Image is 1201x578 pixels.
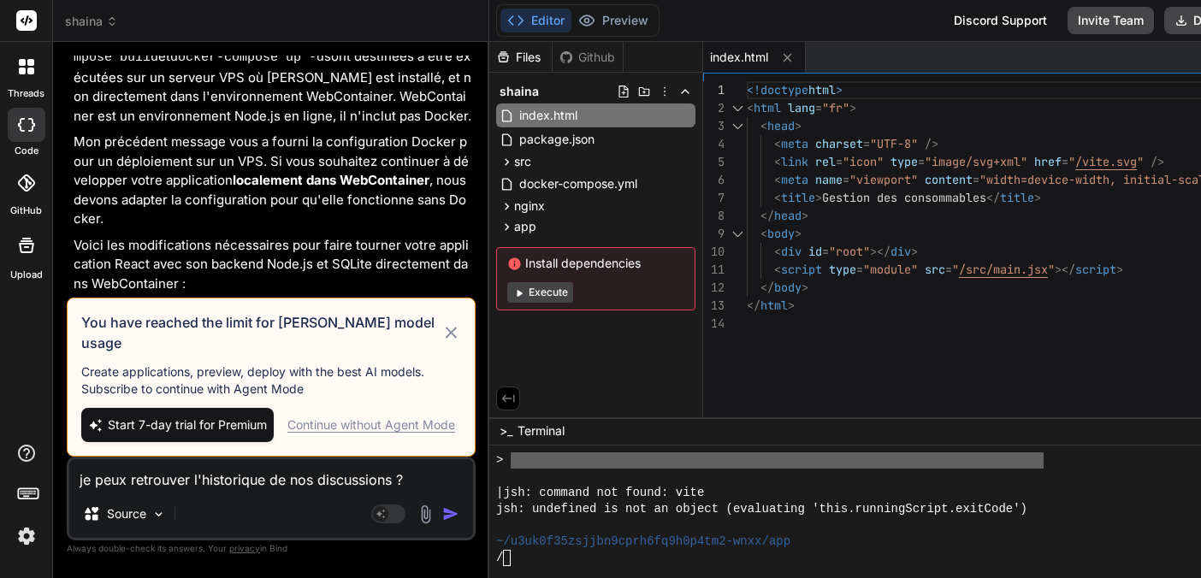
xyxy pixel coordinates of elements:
[496,501,1027,517] span: jsh: undefined is not an object (evaluating 'this.runningScript.exitCode')
[781,172,808,187] span: meta
[74,236,472,294] p: Voici les modifications nécessaires pour faire tourner votre application React avec son backend N...
[911,244,918,259] span: >
[703,99,725,117] div: 2
[836,82,843,97] span: >
[10,203,42,218] label: GitHub
[518,129,596,150] span: package.json
[747,82,808,97] span: <!doctype
[760,118,767,133] span: <
[822,100,849,115] span: "fr"
[788,298,795,313] span: >
[703,189,725,207] div: 7
[774,154,781,169] span: <
[233,172,429,188] strong: localement dans WebContainer
[703,297,725,315] div: 13
[849,172,918,187] span: "viewport"
[703,171,725,189] div: 6
[774,136,781,151] span: <
[1068,154,1075,169] span: "
[726,117,748,135] div: Click to collapse the range.
[944,7,1057,34] div: Discord Support
[703,135,725,153] div: 4
[514,153,531,170] span: src
[925,262,945,277] span: src
[703,243,725,261] div: 10
[170,50,324,65] code: docker-compose up -d
[973,172,979,187] span: =
[8,86,44,101] label: threads
[747,298,760,313] span: </
[754,100,781,115] span: html
[74,133,472,229] p: Mon précédent message vous a fourni la configuration Docker pour un déploiement sur un VPS. Si vo...
[760,280,774,295] span: </
[795,226,802,241] span: >
[107,505,146,522] p: Source
[802,280,808,295] span: >
[1034,190,1041,205] span: >
[863,136,870,151] span: =
[67,540,476,557] p: Always double-check its answers. Your in Bind
[703,315,725,333] div: 14
[703,225,725,243] div: 9
[69,459,473,490] textarea: je peux retrouver l'historique de nos discussions ?
[416,504,435,524] img: attachment
[518,105,579,126] span: index.html
[1068,7,1154,34] button: Invite Team
[822,190,986,205] span: Gestion des consommables
[781,262,822,277] span: script
[822,244,829,259] span: =
[788,100,815,115] span: lang
[849,100,856,115] span: >
[496,485,704,501] span: |jsh: command not found: vite
[925,136,938,151] span: />
[870,136,918,151] span: "UTF-8"
[151,507,166,522] img: Pick Models
[703,153,725,171] div: 5
[856,262,863,277] span: =
[726,225,748,243] div: Click to collapse the range.
[774,244,781,259] span: <
[808,82,836,97] span: html
[703,81,725,99] div: 1
[945,262,952,277] span: =
[229,543,260,553] span: privacy
[808,244,822,259] span: id
[514,218,536,235] span: app
[514,198,545,215] span: nginx
[836,154,843,169] span: =
[507,255,684,272] span: Install dependencies
[781,136,808,151] span: meta
[703,279,725,297] div: 12
[518,422,565,439] span: Terminal
[108,416,267,433] span: Start 7-day trial for Premium
[925,172,973,187] span: content
[925,154,1027,169] span: "image/svg+xml"
[507,282,573,303] button: Execute
[81,312,441,353] h3: You have reached the limit for [PERSON_NAME] model usage
[1151,154,1164,169] span: />
[781,154,808,169] span: link
[815,100,822,115] span: =
[843,172,849,187] span: =
[829,244,870,259] span: "root"
[952,262,959,277] span: "
[496,550,503,566] span: /
[890,244,911,259] span: div
[1075,262,1116,277] span: script
[703,207,725,225] div: 8
[918,154,925,169] span: =
[500,422,512,439] span: >_
[829,262,856,277] span: type
[815,190,822,205] span: >
[870,244,890,259] span: ></
[767,118,795,133] span: head
[87,297,472,358] li: : Nous allons ajouter pour pouvoir lancer le frontend (Vite) et le backend (Node.js) en une seule...
[767,226,795,241] span: body
[10,268,43,282] label: Upload
[795,118,802,133] span: >
[1034,154,1062,169] span: href
[774,172,781,187] span: <
[760,298,788,313] span: html
[496,534,790,550] span: ~/u3uk0f35zsjjbn9cprh6fq9h0p4tm2-wnxx/app
[1062,154,1068,169] span: =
